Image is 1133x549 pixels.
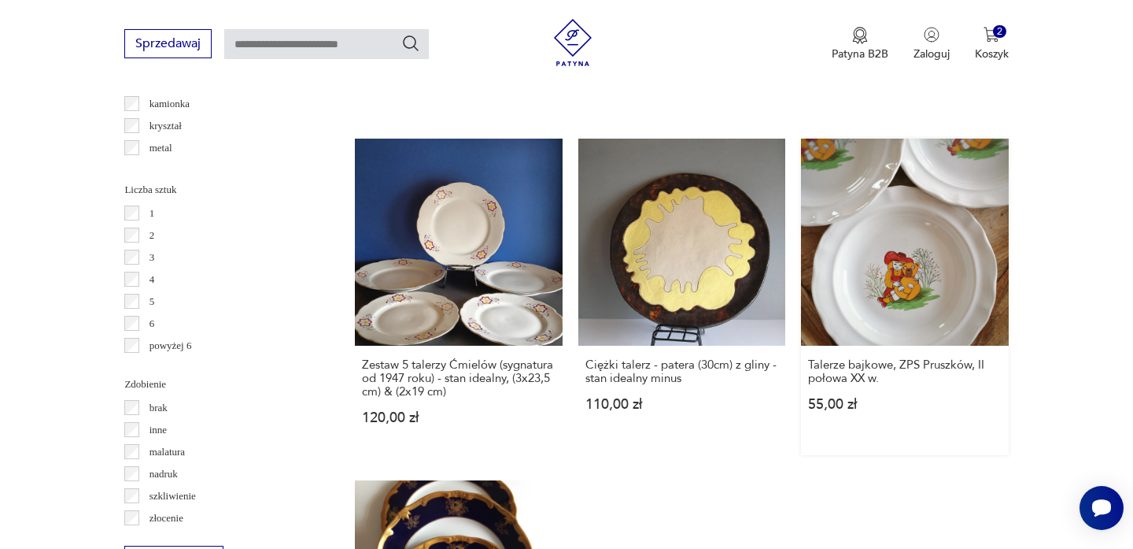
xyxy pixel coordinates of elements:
[852,27,868,44] img: Ikona medalu
[149,139,172,157] p: metal
[924,27,939,43] img: Ikonka użytkownika
[124,39,212,50] a: Sprzedawaj
[149,227,155,244] p: 2
[149,205,155,222] p: 1
[149,510,183,527] p: złocenie
[808,358,1001,385] h3: Talerze bajkowe, ZPS Pruszków, II połowa XX w.
[585,358,778,385] h3: Ciężki talerz - patera (30cm) z gliny - stan idealny minus
[149,95,190,113] p: kamionka
[362,358,555,399] h3: Zestaw 5 talerzy Ćmielów (sygnatura od 1947 roku) - stan idealny, (3x23,5 cm) & (2x19 cm)
[149,399,168,417] p: brak
[975,27,1009,61] button: 2Koszyk
[832,46,888,61] p: Patyna B2B
[549,19,596,66] img: Patyna - sklep z meblami i dekoracjami vintage
[149,421,167,439] p: inne
[832,27,888,61] a: Ikona medaluPatyna B2B
[401,34,420,53] button: Szukaj
[355,139,562,455] a: Zestaw 5 talerzy Ćmielów (sygnatura od 1947 roku) - stan idealny, (3x23,5 cm) & (2x19 cm)Zestaw 5...
[149,249,155,266] p: 3
[124,181,317,198] p: Liczba sztuk
[149,488,196,505] p: szkliwienie
[578,139,785,455] a: Ciężki talerz - patera (30cm) z gliny - stan idealny minusCiężki talerz - patera (30cm) z gliny -...
[585,398,778,411] p: 110,00 zł
[149,315,155,332] p: 6
[149,443,185,461] p: malatura
[832,27,888,61] button: Patyna B2B
[149,337,192,354] p: powyżej 6
[124,29,212,58] button: Sprzedawaj
[801,139,1008,455] a: Talerze bajkowe, ZPS Pruszków, II połowa XX w.Talerze bajkowe, ZPS Pruszków, II połowa XX w.55,00 zł
[984,27,999,43] img: Ikona koszyka
[808,398,1001,411] p: 55,00 zł
[913,46,950,61] p: Zaloguj
[362,411,555,425] p: 120,00 zł
[993,25,1006,39] div: 2
[149,466,178,483] p: nadruk
[149,271,155,288] p: 4
[149,293,155,310] p: 5
[149,117,182,135] p: kryształ
[149,161,177,179] p: plastik
[124,376,317,393] p: Zdobienie
[913,27,950,61] button: Zaloguj
[975,46,1009,61] p: Koszyk
[1079,486,1124,530] iframe: Smartsupp widget button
